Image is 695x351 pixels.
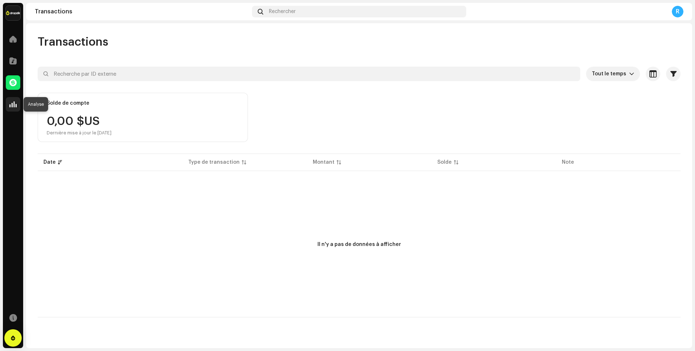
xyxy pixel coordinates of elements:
[4,329,22,347] div: Open Intercom Messenger
[317,241,401,248] div: Il n'y a pas de données à afficher
[38,35,108,49] span: Transactions
[592,67,629,81] span: Tout le temps
[6,6,20,20] img: 6b198820-6d9f-4d8e-bd7e-78ab9e57ca24
[38,67,580,81] input: Recherche par ID externe
[47,100,89,106] div: Solde de compte
[35,9,249,14] div: Transactions
[269,9,296,14] span: Rechercher
[672,6,683,17] div: R
[47,130,111,136] div: Dernière mise à jour le [DATE]
[629,67,634,81] div: dropdown trigger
